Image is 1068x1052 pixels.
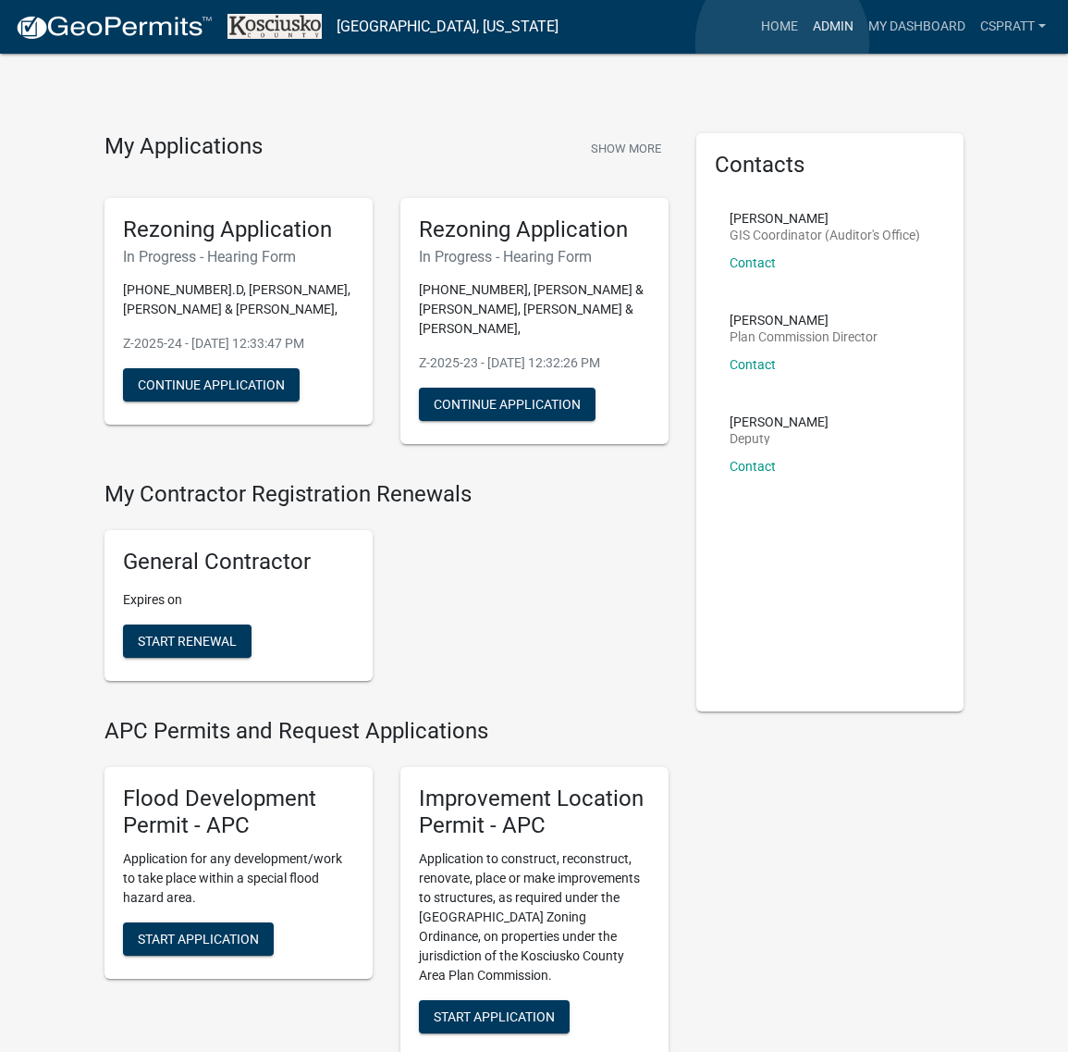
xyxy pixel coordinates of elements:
a: [GEOGRAPHIC_DATA], [US_STATE] [337,11,559,43]
p: [PERSON_NAME] [730,415,829,428]
h5: Rezoning Application [419,217,650,243]
button: Start Application [123,922,274,956]
p: Z-2025-24 - [DATE] 12:33:47 PM [123,334,354,353]
p: [PHONE_NUMBER], [PERSON_NAME] & [PERSON_NAME], [PERSON_NAME] & [PERSON_NAME], [419,280,650,339]
button: Continue Application [123,368,300,402]
h5: Rezoning Application [123,217,354,243]
p: Z-2025-23 - [DATE] 12:32:26 PM [419,353,650,373]
span: Start Application [138,932,259,947]
a: Contact [730,255,776,270]
a: cspratt [973,9,1053,44]
h5: General Contractor [123,549,354,576]
p: GIS Coordinator (Auditor's Office) [730,229,920,241]
p: [PERSON_NAME] [730,212,920,225]
a: Contact [730,459,776,474]
span: Start Application [434,1009,555,1024]
p: Deputy [730,432,829,445]
h5: Improvement Location Permit - APC [419,786,650,839]
button: Start Application [419,1000,570,1033]
h6: In Progress - Hearing Form [123,248,354,266]
h6: In Progress - Hearing Form [419,248,650,266]
span: Start Renewal [138,634,237,649]
p: Plan Commission Director [730,330,878,343]
h5: Contacts [715,152,946,179]
a: Contact [730,357,776,372]
h4: APC Permits and Request Applications [104,718,669,745]
p: [PERSON_NAME] [730,314,878,327]
button: Show More [583,133,669,164]
p: Expires on [123,590,354,610]
a: Home [754,9,805,44]
p: Application to construct, reconstruct, renovate, place or make improvements to structures, as req... [419,849,650,985]
p: Application for any development/work to take place within a special flood hazard area. [123,849,354,908]
h4: My Applications [104,133,263,161]
a: Admin [805,9,861,44]
h4: My Contractor Registration Renewals [104,481,669,508]
wm-registration-list-section: My Contractor Registration Renewals [104,481,669,696]
a: My Dashboard [861,9,973,44]
button: Continue Application [419,388,595,421]
img: Kosciusko County, Indiana [227,14,322,39]
h5: Flood Development Permit - APC [123,786,354,839]
button: Start Renewal [123,625,252,658]
p: [PHONE_NUMBER].D, [PERSON_NAME], [PERSON_NAME] & [PERSON_NAME], [123,280,354,319]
